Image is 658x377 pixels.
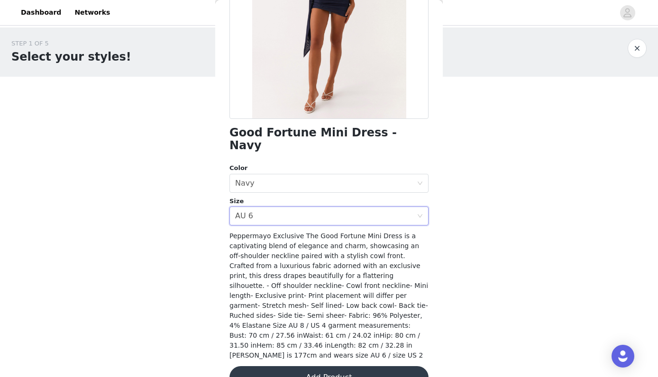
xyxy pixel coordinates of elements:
div: Size [229,197,429,206]
a: Networks [69,2,116,23]
h1: Select your styles! [11,48,131,65]
div: Open Intercom Messenger [612,345,634,368]
span: Peppermayo Exclusive The Good Fortune Mini Dress is a captivating blend of elegance and charm, sh... [229,232,428,359]
a: Dashboard [15,2,67,23]
div: Color [229,163,429,173]
div: STEP 1 OF 5 [11,39,131,48]
div: Navy [235,174,255,192]
h1: Good Fortune Mini Dress - Navy [229,126,429,152]
div: avatar [623,5,632,20]
div: AU 6 [235,207,253,225]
